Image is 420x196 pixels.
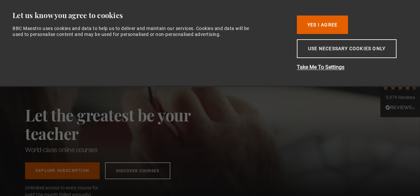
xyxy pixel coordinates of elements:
[13,11,287,20] div: Let us know you agree to cookies
[25,162,100,179] a: Explore Subscription
[25,145,220,154] h1: World-class online courses
[385,105,415,110] img: REVIEWS.io
[382,104,418,112] div: Read All Reviews
[297,63,402,71] button: Take Me To Settings
[297,39,397,58] button: Use necessary cookies only
[382,84,418,91] div: 4.7 Stars
[25,106,220,143] h2: Let the greatest be your teacher
[105,162,170,179] a: Discover Courses
[297,16,348,34] button: Yes I Agree
[380,79,420,117] div: 5,979 ReviewsRead All Reviews
[13,25,259,37] div: BBC Maestro uses cookies and data to help us to deliver and maintain our services. Cookies and da...
[382,94,418,101] div: 5,979 Reviews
